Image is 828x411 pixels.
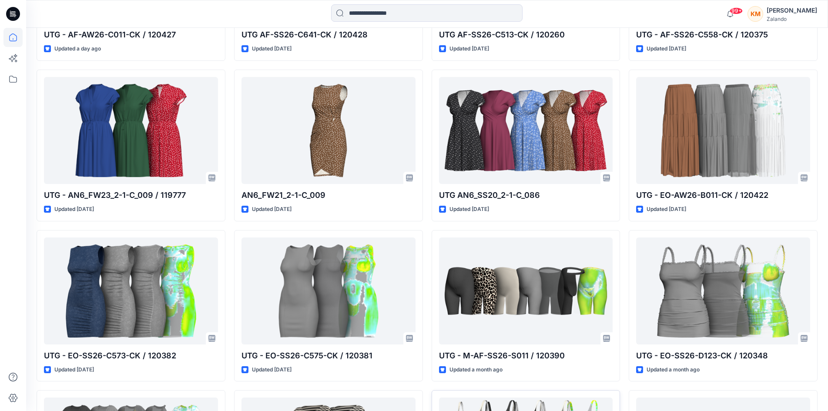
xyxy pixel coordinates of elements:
a: UTG - AN6_FW23_2-1-C_009 / 119777 [44,77,218,184]
p: UTG - EO-AW26-B011-CK / 120422 [636,189,810,201]
p: Updated a month ago [647,365,700,374]
a: UTG - EO-SS26-D123-CK / 120348 [636,237,810,344]
p: AN6_FW21_2-1-C_009 [241,189,416,201]
p: UTG - M-AF-SS26-S011 / 120390 [439,350,613,362]
p: UTG - EO-SS26-C575-CK / 120381 [241,350,416,362]
p: UTG AF-SS26-C513-CK / 120260 [439,29,613,41]
p: Updated [DATE] [54,365,94,374]
a: UTG - EO-SS26-C575-CK / 120381 [241,237,416,344]
a: UTG - EO-AW26-B011-CK / 120422 [636,77,810,184]
p: UTG - AN6_FW23_2-1-C_009 / 119777 [44,189,218,201]
p: Updated [DATE] [252,205,292,214]
p: UTG AN6_SS20_2-1-C_086 [439,189,613,201]
p: UTG - EO-SS26-D123-CK / 120348 [636,350,810,362]
p: Updated [DATE] [449,44,489,53]
p: UTG - AF-SS26-C558-CK / 120375 [636,29,810,41]
div: KM [748,6,763,22]
span: 99+ [730,7,743,14]
p: UTG - EO-SS26-C573-CK / 120382 [44,350,218,362]
p: UTG - AF-AW26-C011-CK / 120427 [44,29,218,41]
p: Updated [DATE] [54,205,94,214]
p: Updated a month ago [449,365,503,374]
p: Updated [DATE] [252,44,292,53]
p: Updated [DATE] [449,205,489,214]
p: Updated [DATE] [647,44,686,53]
a: UTG - M-AF-SS26-S011 / 120390 [439,237,613,344]
p: Updated [DATE] [252,365,292,374]
a: UTG AN6_SS20_2-1-C_086 [439,77,613,184]
p: Updated [DATE] [647,205,686,214]
p: Updated a day ago [54,44,101,53]
p: UTG AF-SS26-C641-CK / 120428 [241,29,416,41]
div: Zalando [767,16,817,22]
a: AN6_FW21_2-1-C_009 [241,77,416,184]
a: UTG - EO-SS26-C573-CK / 120382 [44,237,218,344]
div: [PERSON_NAME] [767,5,817,16]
